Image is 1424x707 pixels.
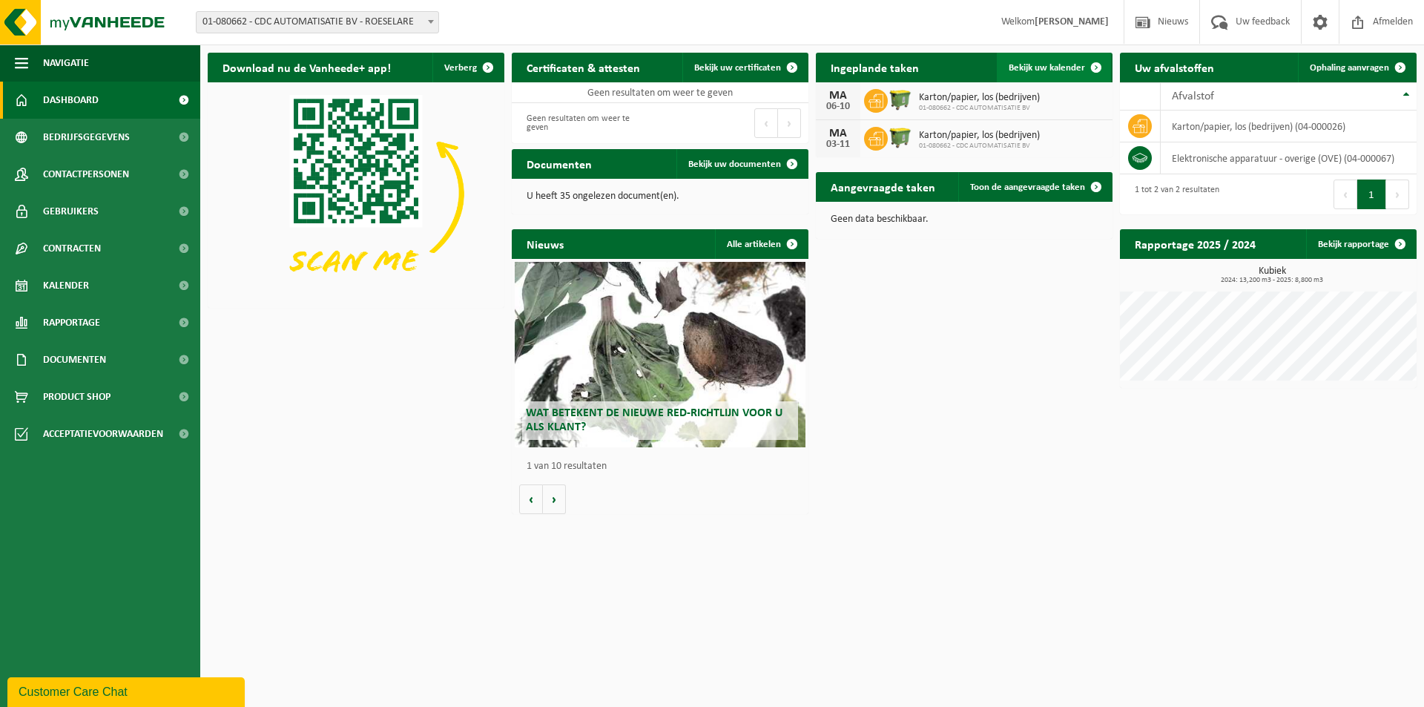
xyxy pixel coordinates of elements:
div: MA [823,90,853,102]
h2: Uw afvalstoffen [1120,53,1229,82]
button: Vorige [519,484,543,514]
a: Alle artikelen [715,229,807,259]
h2: Ingeplande taken [816,53,934,82]
button: Volgende [543,484,566,514]
span: 2024: 13,200 m3 - 2025: 8,800 m3 [1127,277,1417,284]
h2: Aangevraagde taken [816,172,950,201]
span: Wat betekent de nieuwe RED-richtlijn voor u als klant? [526,407,782,433]
button: Previous [754,108,778,138]
p: 1 van 10 resultaten [527,461,801,472]
span: Bekijk uw documenten [688,160,781,169]
span: 01-080662 - CDC AUTOMATISATIE BV - ROESELARE [196,11,439,33]
a: Ophaling aanvragen [1298,53,1415,82]
h2: Rapportage 2025 / 2024 [1120,229,1270,258]
span: Navigatie [43,45,89,82]
span: Verberg [444,63,477,73]
span: Afvalstof [1172,91,1214,102]
strong: [PERSON_NAME] [1035,16,1109,27]
div: 1 tot 2 van 2 resultaten [1127,178,1219,211]
button: Next [778,108,801,138]
button: Verberg [432,53,503,82]
span: Bedrijfsgegevens [43,119,130,156]
h2: Download nu de Vanheede+ app! [208,53,406,82]
span: 01-080662 - CDC AUTOMATISATIE BV [919,104,1040,113]
p: Geen data beschikbaar. [831,214,1098,225]
button: Next [1386,180,1409,209]
span: 01-080662 - CDC AUTOMATISATIE BV [919,142,1040,151]
h2: Certificaten & attesten [512,53,655,82]
span: Contracten [43,230,101,267]
p: U heeft 35 ongelezen document(en). [527,191,794,202]
div: Geen resultaten om weer te geven [519,107,653,139]
h2: Documenten [512,149,607,178]
td: karton/papier, los (bedrijven) (04-000026) [1161,111,1417,142]
span: Product Shop [43,378,111,415]
h3: Kubiek [1127,266,1417,284]
td: Geen resultaten om weer te geven [512,82,808,103]
a: Bekijk uw kalender [997,53,1111,82]
span: Documenten [43,341,106,378]
span: Bekijk uw kalender [1009,63,1085,73]
a: Wat betekent de nieuwe RED-richtlijn voor u als klant? [515,262,805,447]
span: Rapportage [43,304,100,341]
span: 01-080662 - CDC AUTOMATISATIE BV - ROESELARE [197,12,438,33]
div: 06-10 [823,102,853,112]
button: 1 [1357,180,1386,209]
span: Karton/papier, los (bedrijven) [919,92,1040,104]
div: 03-11 [823,139,853,150]
span: Bekijk uw certificaten [694,63,781,73]
span: Dashboard [43,82,99,119]
span: Acceptatievoorwaarden [43,415,163,453]
img: WB-1100-HPE-GN-50 [888,87,913,112]
span: Karton/papier, los (bedrijven) [919,130,1040,142]
img: Download de VHEPlus App [208,82,504,305]
a: Toon de aangevraagde taken [958,172,1111,202]
a: Bekijk uw documenten [676,149,807,179]
span: Kalender [43,267,89,304]
button: Previous [1334,180,1357,209]
td: elektronische apparatuur - overige (OVE) (04-000067) [1161,142,1417,174]
span: Contactpersonen [43,156,129,193]
span: Ophaling aanvragen [1310,63,1389,73]
a: Bekijk rapportage [1306,229,1415,259]
iframe: chat widget [7,674,248,707]
a: Bekijk uw certificaten [682,53,807,82]
span: Toon de aangevraagde taken [970,182,1085,192]
div: MA [823,128,853,139]
img: WB-1100-HPE-GN-50 [888,125,913,150]
h2: Nieuws [512,229,578,258]
span: Gebruikers [43,193,99,230]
